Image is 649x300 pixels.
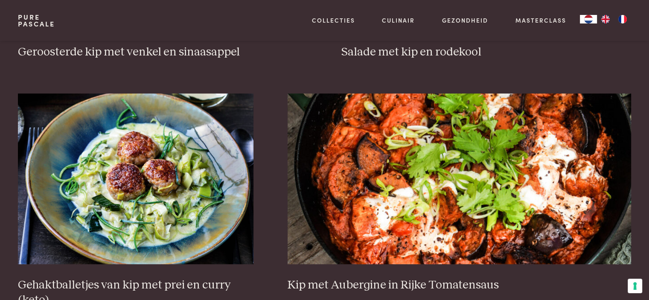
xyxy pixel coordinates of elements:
img: Gehaktballetjes van kip met prei en curry (keto) [18,93,253,264]
a: Masterclass [515,16,566,25]
ul: Language list [597,15,631,23]
h3: Salade met kip en rodekool [341,45,631,60]
aside: Language selected: Nederlands [580,15,631,23]
a: PurePascale [18,14,55,27]
a: FR [614,15,631,23]
h3: Geroosterde kip met venkel en sinaasappel [18,45,307,60]
div: Language [580,15,597,23]
a: Kip met Aubergine in Rijke Tomatensaus Kip met Aubergine in Rijke Tomatensaus [288,93,631,292]
a: NL [580,15,597,23]
button: Uw voorkeuren voor toestemming voor trackingtechnologieën [628,279,642,293]
a: Culinair [382,16,415,25]
a: Gezondheid [442,16,488,25]
a: Collecties [312,16,355,25]
a: EN [597,15,614,23]
img: Kip met Aubergine in Rijke Tomatensaus [288,93,631,264]
h3: Kip met Aubergine in Rijke Tomatensaus [288,278,631,293]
